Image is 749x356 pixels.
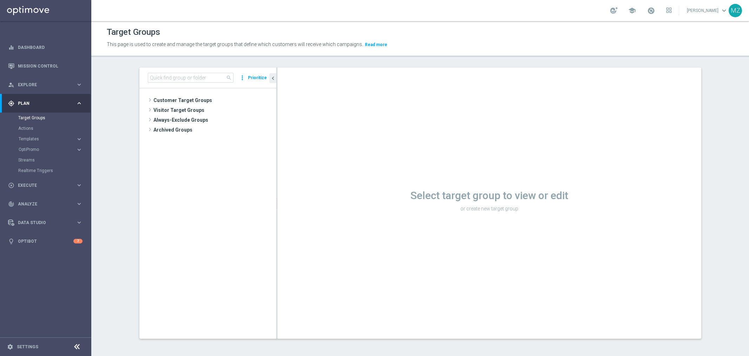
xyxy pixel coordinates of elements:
[18,221,76,225] span: Data Studio
[8,100,76,107] div: Plan
[76,201,83,207] i: keyboard_arrow_right
[18,144,91,155] div: OptiPromo
[18,168,73,173] a: Realtime Triggers
[19,137,69,141] span: Templates
[76,100,83,107] i: keyboard_arrow_right
[18,183,76,187] span: Execute
[19,137,76,141] div: Templates
[18,232,73,250] a: Optibot
[8,220,76,226] div: Data Studio
[277,189,701,202] h1: Select target group to view or edit
[8,82,76,88] div: Explore
[76,81,83,88] i: keyboard_arrow_right
[19,147,69,152] span: OptiPromo
[18,155,91,165] div: Streams
[8,63,83,69] button: Mission Control
[8,44,14,51] i: equalizer
[76,136,83,142] i: keyboard_arrow_right
[18,115,73,121] a: Target Groups
[8,201,83,207] button: track_changes Analyze keyboard_arrow_right
[76,219,83,226] i: keyboard_arrow_right
[18,57,83,75] a: Mission Control
[18,134,91,144] div: Templates
[277,205,701,212] p: or create new target group
[148,73,234,83] input: Quick find group or folder
[18,147,83,152] button: OptiPromo keyboard_arrow_right
[76,146,83,153] i: keyboard_arrow_right
[18,202,76,206] span: Analyze
[19,147,76,152] div: OptiPromo
[18,157,73,163] a: Streams
[8,38,83,57] div: Dashboard
[8,201,14,207] i: track_changes
[269,73,276,83] button: chevron_left
[153,95,276,105] span: Customer Target Groups
[8,45,83,50] button: equalizer Dashboard
[8,239,83,244] button: lightbulb Optibot 7
[8,183,83,188] button: play_circle_outline Execute keyboard_arrow_right
[107,42,363,47] span: This page is used to create and manage the target groups that define which customers will receive...
[8,232,83,250] div: Optibot
[153,115,276,125] span: Always-Exclude Groups
[628,7,636,14] span: school
[686,5,729,16] a: [PERSON_NAME]keyboard_arrow_down
[107,27,160,37] h1: Target Groups
[8,101,83,106] button: gps_fixed Plan keyboard_arrow_right
[7,344,13,350] i: settings
[364,41,388,49] button: Read more
[8,100,14,107] i: gps_fixed
[8,82,14,88] i: person_search
[8,182,76,189] div: Execute
[239,73,246,83] i: more_vert
[18,165,91,176] div: Realtime Triggers
[76,182,83,189] i: keyboard_arrow_right
[8,220,83,225] button: Data Studio keyboard_arrow_right
[153,125,276,135] span: Archived Groups
[18,123,91,134] div: Actions
[720,7,728,14] span: keyboard_arrow_down
[18,83,76,87] span: Explore
[226,75,232,81] span: search
[8,182,14,189] i: play_circle_outline
[729,4,742,17] div: MZ
[18,136,83,142] button: Templates keyboard_arrow_right
[247,73,268,83] button: Prioritize
[153,105,276,115] span: Visitor Target Groups
[18,101,76,106] span: Plan
[8,201,76,207] div: Analyze
[8,82,83,88] button: person_search Explore keyboard_arrow_right
[8,57,83,75] div: Mission Control
[18,38,83,57] a: Dashboard
[8,238,14,244] i: lightbulb
[18,126,73,131] a: Actions
[17,345,38,349] a: Settings
[270,75,276,82] i: chevron_left
[18,113,91,123] div: Target Groups
[73,239,83,243] div: 7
